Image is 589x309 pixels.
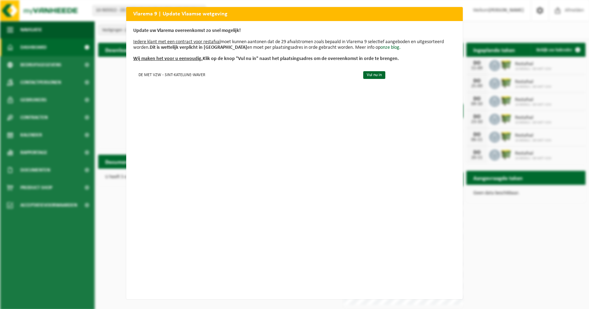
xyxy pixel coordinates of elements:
u: Wij maken het voor u eenvoudig. [133,56,203,61]
u: Iedere klant met een contract voor restafval [133,39,221,45]
td: DE MET VZW - SINT-KATELIJNE-WAVER [133,69,357,80]
p: moet kunnen aantonen dat de 29 afvalstromen zoals bepaald in Vlarema 9 selectief aangeboden en ui... [133,28,456,62]
a: Vul nu in [363,71,385,79]
h2: Vlarema 9 | Update Vlaamse wetgeving [126,7,463,20]
a: onze blog. [380,45,401,50]
b: Klik op de knop "Vul nu in" naast het plaatsingsadres om de overeenkomst in orde te brengen. [133,56,399,61]
b: Dit is wettelijk verplicht in [GEOGRAPHIC_DATA] [150,45,247,50]
b: Update uw Vlarema overeenkomst zo snel mogelijk! [133,28,241,33]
